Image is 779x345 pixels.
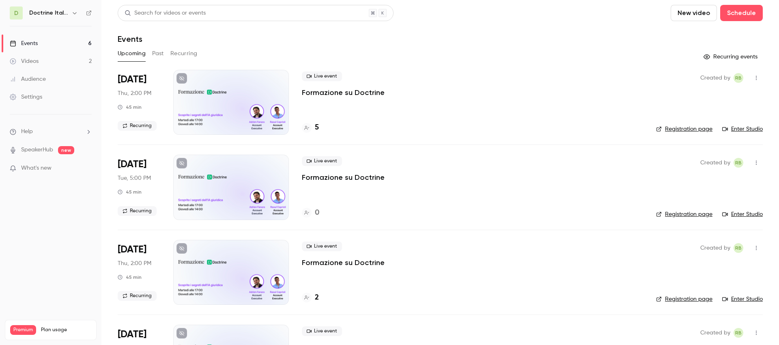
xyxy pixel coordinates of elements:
[118,274,142,280] div: 45 min
[722,295,763,303] a: Enter Studio
[700,50,763,63] button: Recurring events
[315,207,319,218] h4: 0
[302,207,319,218] a: 0
[735,158,742,168] span: RB
[118,291,157,301] span: Recurring
[10,325,36,335] span: Premium
[700,73,730,83] span: Created by
[118,73,146,86] span: [DATE]
[21,164,52,172] span: What's new
[118,259,151,267] span: Thu, 2:00 PM
[118,70,160,135] div: Sep 18 Thu, 2:00 PM (Europe/Paris)
[734,158,743,168] span: Romain Ballereau
[302,258,385,267] a: Formazione su Doctrine
[10,127,92,136] li: help-dropdown-opener
[118,174,151,182] span: Tue, 5:00 PM
[125,9,206,17] div: Search for videos or events
[302,71,342,81] span: Live event
[656,210,712,218] a: Registration page
[21,127,33,136] span: Help
[29,9,68,17] h6: Doctrine Italia Formation Avocat
[734,73,743,83] span: Romain Ballereau
[118,158,146,171] span: [DATE]
[734,328,743,338] span: Romain Ballereau
[118,243,146,256] span: [DATE]
[720,5,763,21] button: Schedule
[315,292,319,303] h4: 2
[10,75,46,83] div: Audience
[302,156,342,166] span: Live event
[302,241,342,251] span: Live event
[118,206,157,216] span: Recurring
[170,47,198,60] button: Recurring
[118,47,146,60] button: Upcoming
[152,47,164,60] button: Past
[700,243,730,253] span: Created by
[118,240,160,305] div: Sep 25 Thu, 2:00 PM (Europe/Paris)
[700,328,730,338] span: Created by
[734,243,743,253] span: Romain Ballereau
[118,104,142,110] div: 45 min
[10,39,38,47] div: Events
[735,328,742,338] span: RB
[10,57,39,65] div: Videos
[735,243,742,253] span: RB
[722,210,763,218] a: Enter Studio
[118,121,157,131] span: Recurring
[82,165,92,172] iframe: Noticeable Trigger
[14,9,18,17] span: D
[58,146,74,154] span: new
[118,328,146,341] span: [DATE]
[118,155,160,220] div: Sep 23 Tue, 5:00 PM (Europe/Paris)
[118,189,142,195] div: 45 min
[21,146,53,154] a: SpeakerHub
[41,327,91,333] span: Plan usage
[302,88,385,97] a: Formazione su Doctrine
[302,172,385,182] a: Formazione su Doctrine
[118,34,142,44] h1: Events
[656,125,712,133] a: Registration page
[735,73,742,83] span: RB
[656,295,712,303] a: Registration page
[118,89,151,97] span: Thu, 2:00 PM
[302,326,342,336] span: Live event
[302,292,319,303] a: 2
[302,122,319,133] a: 5
[700,158,730,168] span: Created by
[315,122,319,133] h4: 5
[10,93,42,101] div: Settings
[722,125,763,133] a: Enter Studio
[671,5,717,21] button: New video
